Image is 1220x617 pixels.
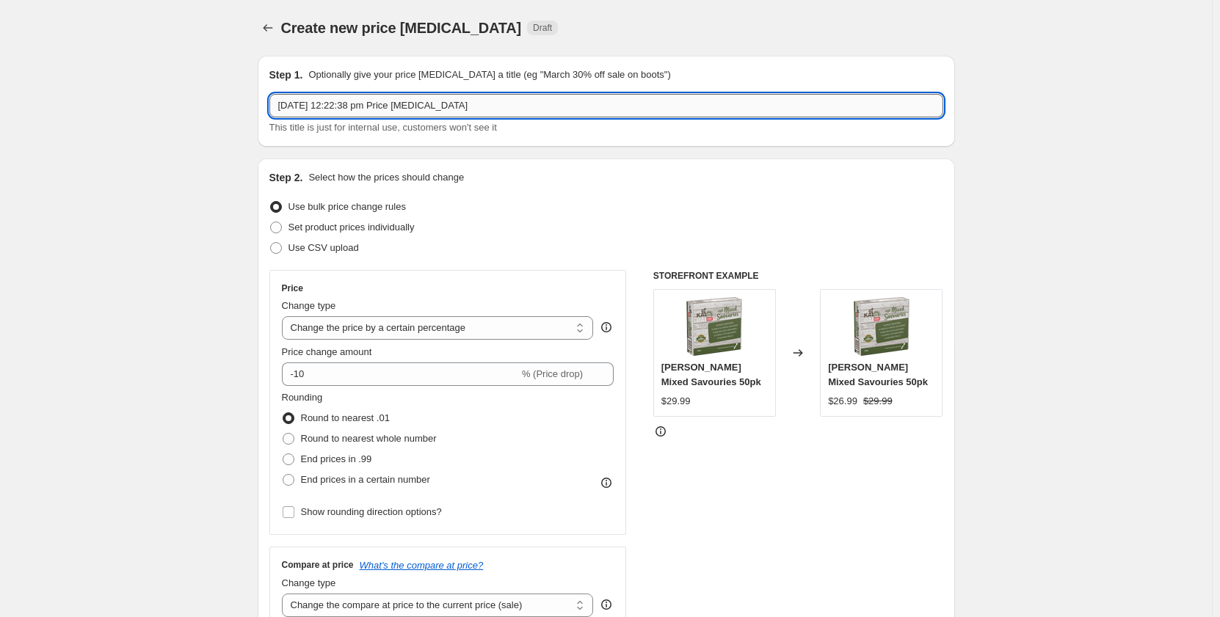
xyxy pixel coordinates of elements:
[301,433,437,444] span: Round to nearest whole number
[281,20,522,36] span: Create new price [MEDICAL_DATA]
[269,170,303,185] h2: Step 2.
[653,270,943,282] h6: STOREFRONT EXAMPLE
[599,320,614,335] div: help
[282,362,519,386] input: -15
[282,300,336,311] span: Change type
[301,474,430,485] span: End prices in a certain number
[258,18,278,38] button: Price change jobs
[828,362,928,387] span: [PERSON_NAME] Mixed Savouries 50pk
[685,297,744,356] img: KaiPaiMixedSavouries50pk_80x.png
[301,453,372,464] span: End prices in .99
[661,394,691,409] div: $29.99
[282,559,354,571] h3: Compare at price
[288,222,415,233] span: Set product prices individually
[288,201,406,212] span: Use bulk price change rules
[269,122,497,133] span: This title is just for internal use, customers won't see it
[308,170,464,185] p: Select how the prices should change
[301,506,442,517] span: Show rounding direction options?
[269,67,303,82] h2: Step 1.
[360,560,484,571] button: What's the compare at price?
[308,67,670,82] p: Optionally give your price [MEDICAL_DATA] a title (eg "March 30% off sale on boots")
[301,412,390,423] span: Round to nearest .01
[522,368,583,379] span: % (Price drop)
[282,282,303,294] h3: Price
[828,394,857,409] div: $26.99
[599,597,614,612] div: help
[269,94,943,117] input: 30% off holiday sale
[288,242,359,253] span: Use CSV upload
[533,22,552,34] span: Draft
[852,297,911,356] img: KaiPaiMixedSavouries50pk_80x.png
[282,577,336,588] span: Change type
[282,392,323,403] span: Rounding
[661,362,761,387] span: [PERSON_NAME] Mixed Savouries 50pk
[282,346,372,357] span: Price change amount
[863,394,893,409] strike: $29.99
